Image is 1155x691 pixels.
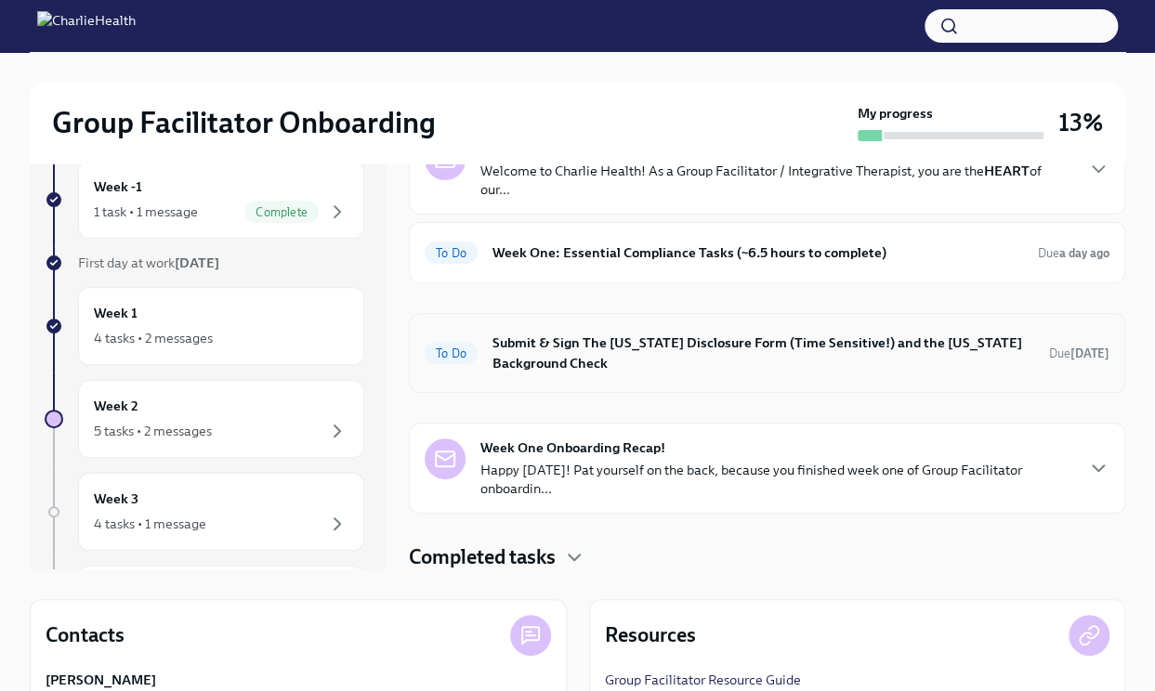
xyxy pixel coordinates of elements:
[605,671,801,689] a: Group Facilitator Resource Guide
[94,303,138,323] h6: Week 1
[1070,346,1109,360] strong: [DATE]
[175,254,219,271] strong: [DATE]
[492,242,1023,263] h6: Week One: Essential Compliance Tasks (~6.5 hours to complete)
[425,246,478,260] span: To Do
[1058,106,1103,139] h3: 13%
[1038,246,1109,260] span: Due
[45,473,364,551] a: Week 34 tasks • 1 message
[480,162,1072,199] p: Welcome to Charlie Health! As a Group Facilitator / Integrative Therapist, you are the of our...
[858,104,933,123] strong: My progress
[984,163,1030,179] strong: HEART
[52,104,436,141] h2: Group Facilitator Onboarding
[94,329,213,347] div: 4 tasks • 2 messages
[1059,246,1109,260] strong: a day ago
[46,621,125,649] h4: Contacts
[45,380,364,458] a: Week 25 tasks • 2 messages
[480,438,665,457] strong: Week One Onboarding Recap!
[78,254,219,271] span: First day at work
[46,671,156,689] strong: [PERSON_NAME]
[425,329,1109,377] a: To DoSubmit & Sign The [US_STATE] Disclosure Form (Time Sensitive!) and the [US_STATE] Background...
[45,287,364,365] a: Week 14 tasks • 2 messages
[94,176,142,197] h6: Week -1
[409,543,556,571] h4: Completed tasks
[94,515,206,533] div: 4 tasks • 1 message
[409,543,1125,571] div: Completed tasks
[45,161,364,239] a: Week -11 task • 1 messageComplete
[244,205,319,219] span: Complete
[605,621,696,649] h4: Resources
[94,396,138,416] h6: Week 2
[480,461,1072,498] p: Happy [DATE]! Pat yourself on the back, because you finished week one of Group Facilitator onboar...
[425,346,478,360] span: To Do
[1038,244,1109,262] span: September 15th, 2025 10:00
[45,254,364,272] a: First day at work[DATE]
[94,422,212,440] div: 5 tasks • 2 messages
[94,202,198,221] div: 1 task • 1 message
[37,11,136,41] img: CharlieHealth
[492,332,1034,373] h6: Submit & Sign The [US_STATE] Disclosure Form (Time Sensitive!) and the [US_STATE] Background Check
[1049,345,1109,362] span: September 17th, 2025 10:00
[94,489,138,509] h6: Week 3
[425,238,1109,267] a: To DoWeek One: Essential Compliance Tasks (~6.5 hours to complete)Duea day ago
[1049,346,1109,360] span: Due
